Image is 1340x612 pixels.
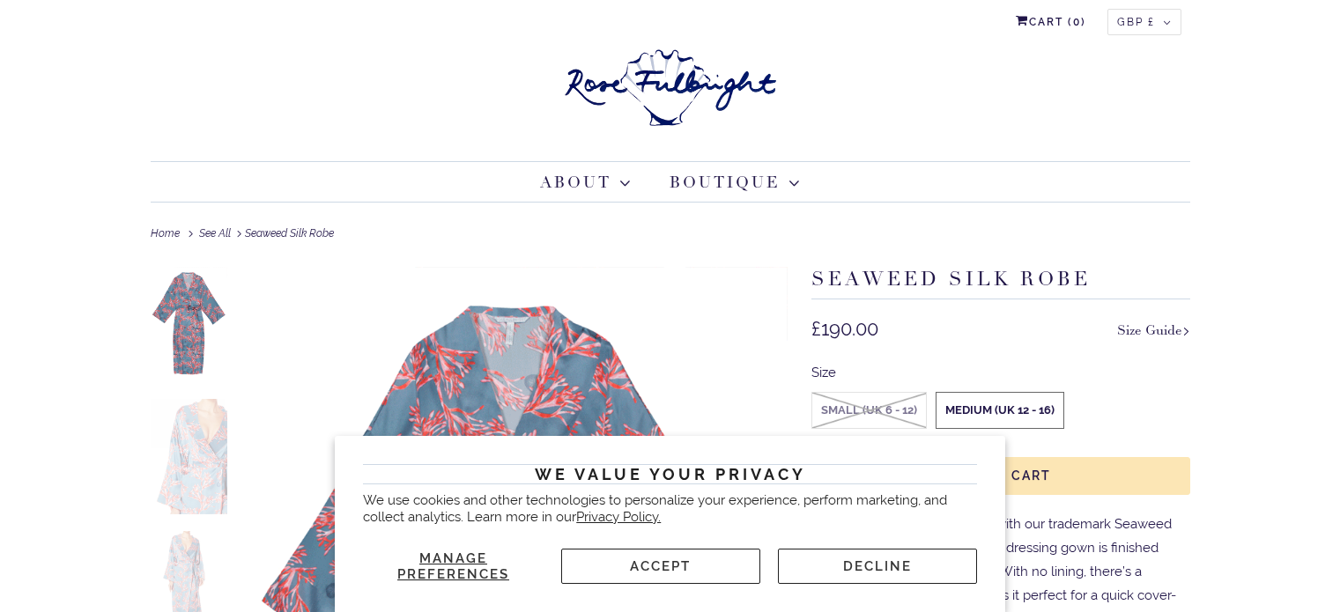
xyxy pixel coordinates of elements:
[670,171,800,195] a: Boutique
[561,549,760,584] button: Accept
[1107,9,1181,35] button: GBP £
[151,227,180,240] span: Home
[811,361,1190,385] div: Size
[151,213,1190,256] div: Seaweed Silk Robe
[576,510,661,526] a: Privacy Policy.
[199,227,231,240] a: See All
[1117,317,1190,343] a: Size Guide
[811,267,1190,300] h1: Seaweed Silk Robe
[811,317,878,340] span: £190.00
[363,549,544,584] button: Manage preferences
[397,550,509,582] span: Manage preferences
[937,393,1063,428] label: Medium (UK 12 - 16)
[812,393,926,428] label: Small (UK 6 - 12)
[812,393,926,428] img: soldout.png
[778,549,977,584] button: Decline
[1073,16,1081,28] span: 0
[363,464,977,484] h2: We value your privacy
[151,227,185,240] a: Home
[151,399,228,514] img: Seaweed Silk Robe
[540,171,631,195] a: About
[363,492,977,527] p: We use cookies and other technologies to personalize your experience, perform marketing, and coll...
[151,267,228,382] img: Seaweed Silk Robe
[1016,9,1086,35] a: Cart (0)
